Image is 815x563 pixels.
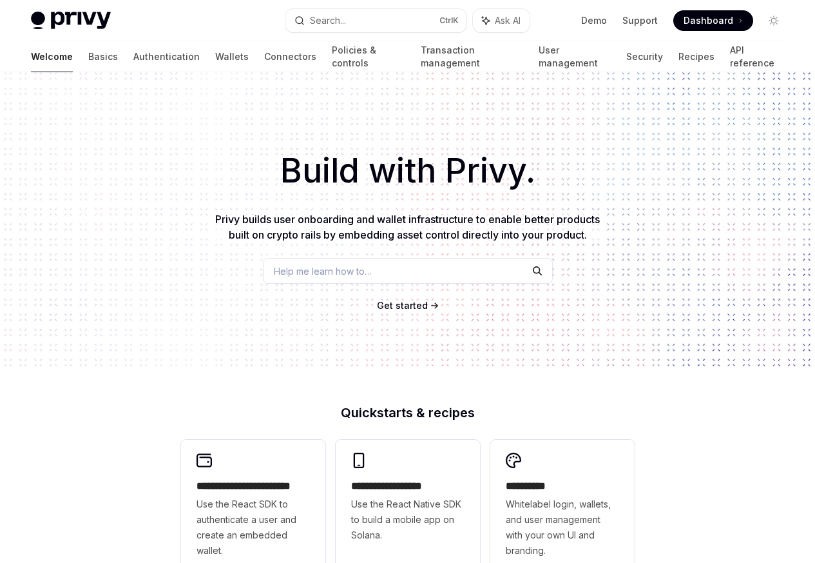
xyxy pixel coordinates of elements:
img: light logo [31,12,111,30]
a: Support [622,14,658,27]
span: Whitelabel login, wallets, and user management with your own UI and branding. [506,497,619,558]
span: Privy builds user onboarding and wallet infrastructure to enable better products built on crypto ... [215,213,600,241]
span: Dashboard [684,14,733,27]
a: Basics [88,41,118,72]
a: Dashboard [673,10,753,31]
h2: Quickstarts & recipes [181,406,635,419]
button: Search...CtrlK [285,9,466,32]
span: Use the React Native SDK to build a mobile app on Solana. [351,497,465,543]
h1: Build with Privy. [21,146,794,196]
a: Transaction management [421,41,523,72]
button: Ask AI [473,9,530,32]
span: Help me learn how to… [274,264,372,278]
span: Get started [377,300,428,311]
a: User management [539,41,611,72]
button: Toggle dark mode [763,10,784,31]
span: Ask AI [495,14,521,27]
a: Wallets [215,41,249,72]
a: Recipes [678,41,714,72]
div: Search... [310,13,346,28]
a: Policies & controls [332,41,405,72]
a: API reference [730,41,784,72]
a: Security [626,41,663,72]
a: Authentication [133,41,200,72]
a: Welcome [31,41,73,72]
a: Demo [581,14,607,27]
span: Use the React SDK to authenticate a user and create an embedded wallet. [197,497,310,558]
span: Ctrl K [439,15,459,26]
a: Get started [377,299,428,312]
a: Connectors [264,41,316,72]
